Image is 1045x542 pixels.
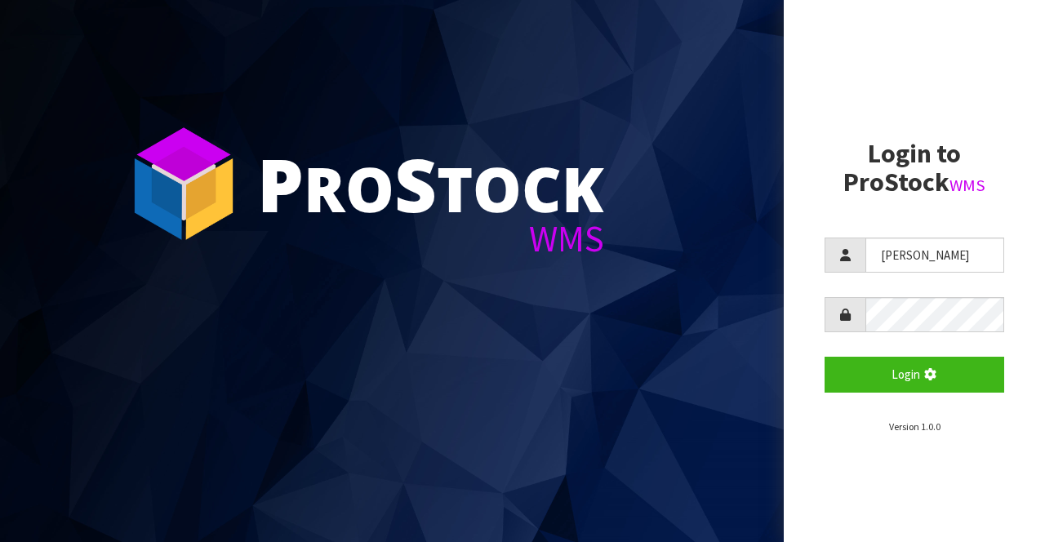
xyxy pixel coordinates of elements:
div: WMS [257,220,604,257]
span: P [257,134,304,233]
h2: Login to ProStock [825,140,1004,197]
span: S [394,134,437,233]
div: ro tock [257,147,604,220]
img: ProStock Cube [122,122,245,245]
small: Version 1.0.0 [889,420,940,433]
button: Login [825,357,1004,392]
input: Username [865,238,1004,273]
small: WMS [949,175,985,196]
